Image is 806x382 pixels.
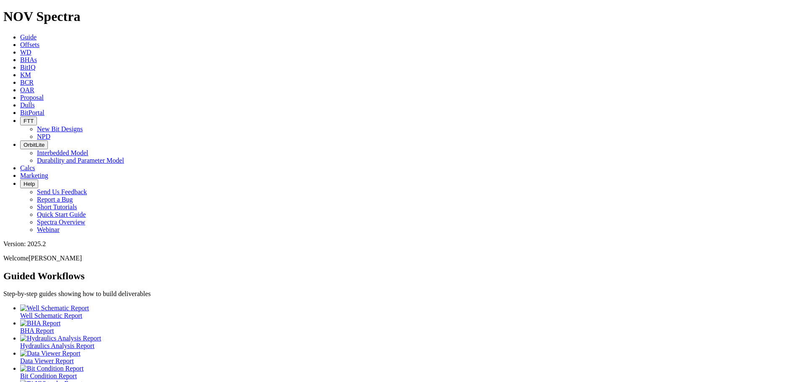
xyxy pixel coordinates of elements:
img: BHA Report [20,320,60,327]
a: Report a Bug [37,196,73,203]
button: FTT [20,117,37,125]
span: FTT [24,118,34,124]
a: BCR [20,79,34,86]
img: Well Schematic Report [20,304,89,312]
span: [PERSON_NAME] [29,255,82,262]
a: Spectra Overview [37,218,85,226]
span: Data Viewer Report [20,357,74,364]
p: Step-by-step guides showing how to build deliverables [3,290,803,298]
a: KM [20,71,31,78]
button: Help [20,179,38,188]
a: Send Us Feedback [37,188,87,195]
a: New Bit Designs [37,125,83,133]
a: Bit Condition Report Bit Condition Report [20,365,803,379]
span: Bit Condition Report [20,372,77,379]
a: Durability and Parameter Model [37,157,124,164]
a: Quick Start Guide [37,211,86,218]
a: Data Viewer Report Data Viewer Report [20,350,803,364]
a: Proposal [20,94,44,101]
a: NPD [37,133,50,140]
a: Hydraulics Analysis Report Hydraulics Analysis Report [20,335,803,349]
span: OrbitLite [24,142,44,148]
a: OAR [20,86,34,94]
span: BHA Report [20,327,54,334]
a: Calcs [20,164,35,172]
h2: Guided Workflows [3,270,803,282]
a: Dulls [20,101,35,109]
a: Offsets [20,41,39,48]
span: Well Schematic Report [20,312,82,319]
a: WD [20,49,31,56]
span: Help [24,181,35,187]
a: BitPortal [20,109,44,116]
a: Marketing [20,172,48,179]
a: BHA Report BHA Report [20,320,803,334]
button: OrbitLite [20,140,48,149]
a: Interbedded Model [37,149,88,156]
a: BitIQ [20,64,35,71]
img: Bit Condition Report [20,365,84,372]
img: Data Viewer Report [20,350,81,357]
img: Hydraulics Analysis Report [20,335,101,342]
div: Version: 2025.2 [3,240,803,248]
a: Short Tutorials [37,203,77,210]
a: Well Schematic Report Well Schematic Report [20,304,803,319]
a: Webinar [37,226,60,233]
span: Hydraulics Analysis Report [20,342,94,349]
a: BHAs [20,56,37,63]
a: Guide [20,34,37,41]
p: Welcome [3,255,803,262]
h1: NOV Spectra [3,9,803,24]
